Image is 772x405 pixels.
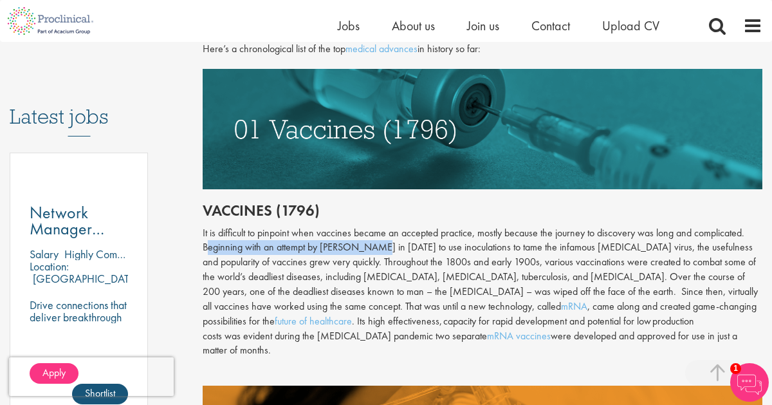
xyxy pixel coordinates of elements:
a: Jobs [338,17,360,34]
p: Here’s a chronological list of the top in history so far: [203,42,762,57]
span: 1 [730,363,741,374]
a: mRNA vaccines [487,329,551,343]
p: Highly Competitive [64,247,150,261]
h3: Latest jobs [10,73,148,137]
a: About us [392,17,435,34]
a: medical advances [345,42,418,55]
a: Join us [467,17,499,34]
a: Network Manager (D&#252;[GEOGRAPHIC_DATA]) [30,205,128,237]
span: Location: [30,259,69,274]
a: Upload CV [602,17,659,34]
img: Chatbot [730,363,769,402]
iframe: reCAPTCHA [9,357,174,396]
span: Salary [30,247,59,261]
img: vaccines [203,69,762,189]
p: Drive connections that deliver breakthrough therapies-be the link between innovation and impact i... [30,299,128,372]
a: mRNA [561,299,587,313]
p: [GEOGRAPHIC_DATA], [GEOGRAPHIC_DATA] [30,271,142,298]
a: Contact [531,17,570,34]
span: Network Manager (D&#252;[GEOGRAPHIC_DATA]) [30,202,190,272]
a: future of healthcare [275,314,352,328]
h2: Vaccines (1796) [203,202,762,219]
div: It is difficult to pinpoint when vaccines became an accepted practice, mostly because the journey... [203,226,762,359]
